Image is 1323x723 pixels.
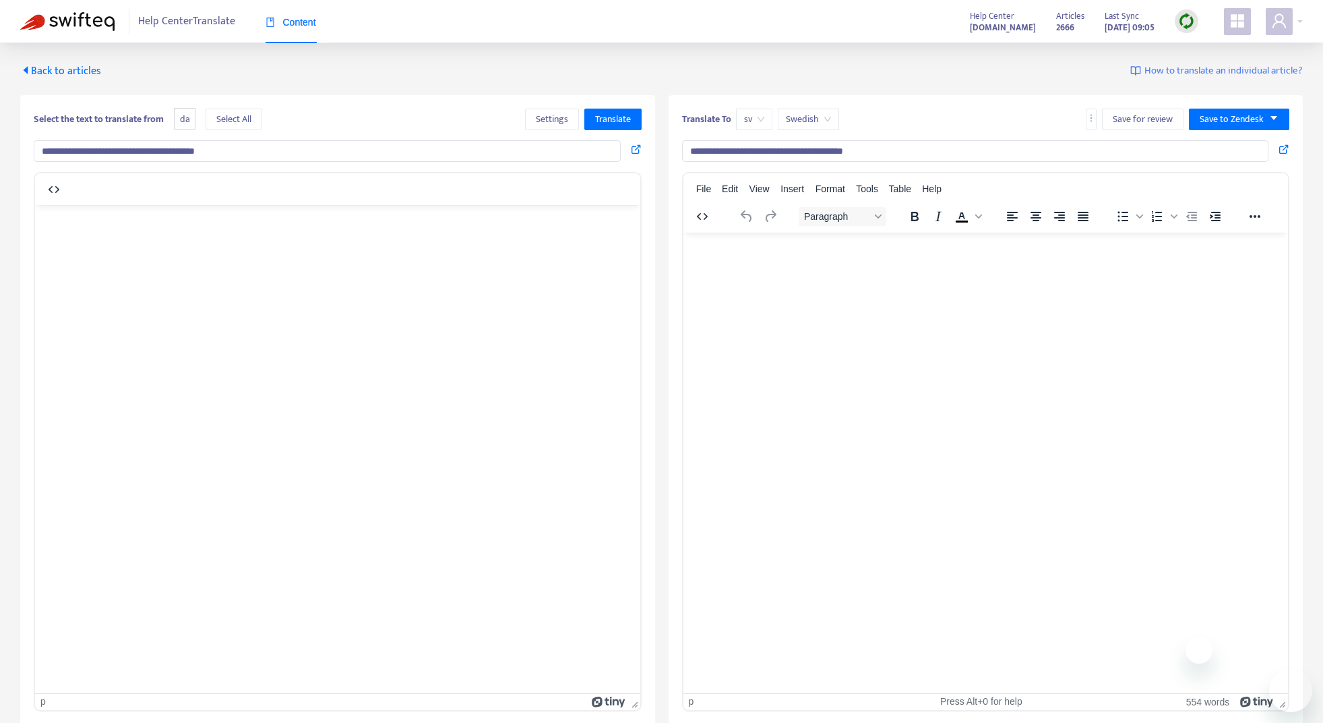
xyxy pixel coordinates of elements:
iframe: Knapp för att öppna meddelandefönstret [1269,669,1312,712]
button: Save to Zendeskcaret-down [1189,109,1289,130]
span: book [266,18,275,27]
button: Block Paragraph [799,207,886,226]
div: Text color Black [950,207,984,226]
button: Bold [903,207,926,226]
button: 554 words [1186,696,1230,707]
span: da [174,108,195,130]
button: Select All [206,109,262,130]
div: p [689,696,694,707]
span: user [1271,13,1287,29]
span: Save to Zendesk [1200,112,1264,127]
span: Content [266,17,316,28]
span: Back to articles [20,62,101,80]
div: Bullet list [1111,207,1145,226]
strong: [DATE] 09:05 [1105,20,1155,35]
img: sync.dc5367851b00ba804db3.png [1178,13,1195,30]
span: File [696,183,712,194]
span: appstore [1229,13,1245,29]
div: p [40,696,46,707]
span: Select All [216,112,251,127]
button: Settings [525,109,579,130]
span: Last Sync [1105,9,1139,24]
span: View [749,183,770,194]
button: Undo [735,207,758,226]
span: Save for review [1113,112,1173,127]
iframe: Stäng meddelande [1186,637,1212,664]
a: Powered by Tiny [1240,696,1274,707]
button: Translate [584,109,642,130]
span: Edit [722,183,738,194]
img: Swifteq [20,12,115,31]
b: Translate To [682,111,731,127]
span: Swedish [786,109,831,129]
span: Paragraph [804,211,870,222]
span: caret-left [20,65,31,76]
img: image-link [1130,65,1141,76]
span: How to translate an individual article? [1144,63,1303,79]
div: Press Alt+0 for help [884,696,1079,707]
span: Help Center Translate [138,9,235,34]
span: sv [744,109,764,129]
span: Translate [595,112,631,127]
button: Save for review [1102,109,1183,130]
iframe: Rich Text Area [683,233,1289,693]
span: Tools [856,183,878,194]
button: more [1086,109,1097,130]
a: How to translate an individual article? [1130,63,1303,79]
button: Decrease indent [1180,207,1203,226]
span: caret-down [1269,113,1279,123]
span: Articles [1056,9,1084,24]
button: Align left [1001,207,1024,226]
button: Increase indent [1204,207,1227,226]
b: Select the text to translate from [34,111,164,127]
button: Align right [1048,207,1071,226]
span: Settings [536,112,568,127]
a: Powered by Tiny [592,696,625,707]
button: Reveal or hide additional toolbar items [1243,207,1266,226]
span: Table [889,183,911,194]
span: more [1086,113,1096,123]
div: Press the Up and Down arrow keys to resize the editor. [626,694,640,710]
span: Insert [780,183,804,194]
a: [DOMAIN_NAME] [970,20,1036,35]
button: Italic [927,207,950,226]
button: Align center [1024,207,1047,226]
div: Numbered list [1146,207,1179,226]
span: Help Center [970,9,1014,24]
button: Redo [759,207,782,226]
span: Help [922,183,942,194]
span: Format [816,183,845,194]
button: Justify [1072,207,1095,226]
iframe: Rich Text Area [35,205,640,693]
strong: 2666 [1056,20,1074,35]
